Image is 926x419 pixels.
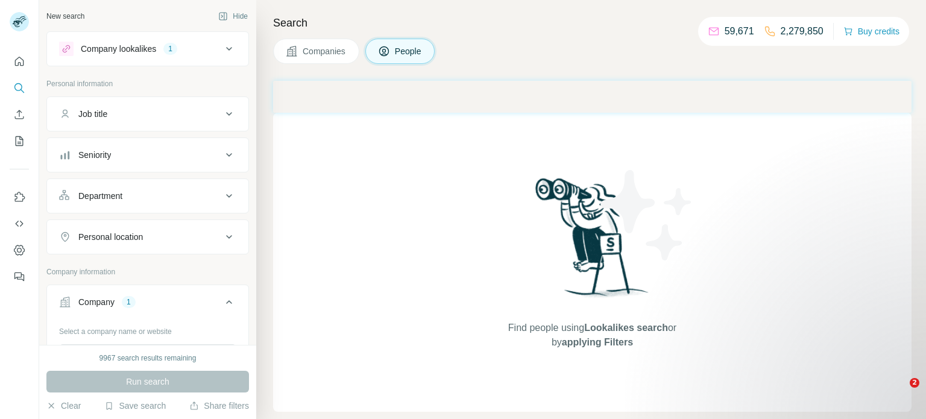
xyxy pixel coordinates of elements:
p: 2,279,850 [781,24,824,39]
div: New search [46,11,84,22]
button: Company lookalikes1 [47,34,248,63]
button: Department [47,181,248,210]
button: Company1 [47,288,248,321]
button: Use Surfe on LinkedIn [10,186,29,208]
div: Select a company name or website [59,321,236,337]
p: Personal information [46,78,249,89]
img: Surfe Illustration - Woman searching with binoculars [530,175,655,309]
button: Seniority [47,140,248,169]
span: Lookalikes search [584,323,668,333]
div: Company [78,296,115,308]
div: 9967 search results remaining [99,353,197,364]
button: Use Surfe API [10,213,29,235]
span: applying Filters [562,337,633,347]
button: Personal location [47,222,248,251]
button: Save search [104,400,166,412]
div: Department [78,190,122,202]
div: Job title [78,108,107,120]
span: People [395,45,423,57]
p: Company information [46,266,249,277]
button: Buy credits [843,23,899,40]
button: Job title [47,99,248,128]
button: Hide [210,7,256,25]
iframe: Intercom live chat [885,378,914,407]
span: 2 [910,378,919,388]
button: Search [10,77,29,99]
button: Quick start [10,51,29,72]
p: 59,671 [725,24,754,39]
div: Company lookalikes [81,43,156,55]
span: Find people using or by [496,321,688,350]
div: 1 [122,297,136,307]
button: Feedback [10,266,29,288]
button: Dashboard [10,239,29,261]
div: 1 [163,43,177,54]
button: Share filters [189,400,249,412]
button: Clear [46,400,81,412]
button: Enrich CSV [10,104,29,125]
iframe: Banner [273,81,912,113]
h4: Search [273,14,912,31]
span: Companies [303,45,347,57]
img: Surfe Illustration - Stars [593,161,701,269]
div: Seniority [78,149,111,161]
div: Personal location [78,231,143,243]
button: My lists [10,130,29,152]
